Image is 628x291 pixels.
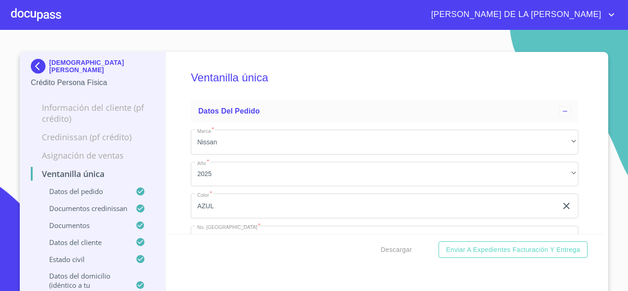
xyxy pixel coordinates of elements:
p: Datos del cliente [31,238,136,247]
p: Documentos [31,221,136,230]
div: [DEMOGRAPHIC_DATA] [PERSON_NAME] [31,59,154,77]
button: Enviar a Expedientes Facturación y Entrega [439,241,588,258]
p: Asignación de Ventas [31,150,154,161]
p: Información del cliente (PF crédito) [31,102,154,124]
span: Descargar [381,244,412,256]
div: Nissan [191,130,578,154]
span: Enviar a Expedientes Facturación y Entrega [446,244,580,256]
p: Credinissan (PF crédito) [31,131,154,143]
img: Docupass spot blue [31,59,49,74]
button: clear input [561,233,572,244]
div: 2025 [191,162,578,187]
p: [DEMOGRAPHIC_DATA] [PERSON_NAME] [49,59,154,74]
button: clear input [561,200,572,211]
p: Estado Civil [31,255,136,264]
p: Crédito Persona Física [31,77,154,88]
span: [PERSON_NAME] DE LA [PERSON_NAME] [424,7,606,22]
p: Ventanilla única [31,168,154,179]
div: Datos del pedido [191,100,578,122]
span: Datos del pedido [198,107,260,115]
h5: Ventanilla única [191,59,578,97]
p: Documentos CrediNissan [31,204,136,213]
button: Descargar [377,241,416,258]
p: Datos del pedido [31,187,136,196]
button: account of current user [424,7,617,22]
